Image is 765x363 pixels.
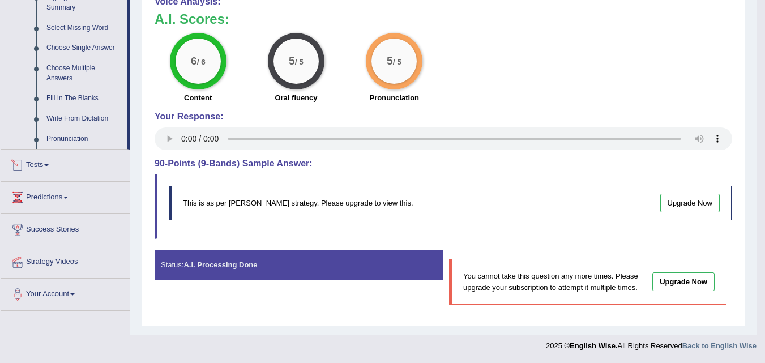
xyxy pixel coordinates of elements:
[295,58,304,66] small: / 5
[41,109,127,129] a: Write From Dictation
[155,112,732,122] h4: Your Response:
[1,182,130,210] a: Predictions
[183,260,257,269] strong: A.I. Processing Done
[41,129,127,150] a: Pronunciation
[41,88,127,109] a: Fill In The Blanks
[289,55,295,67] big: 5
[41,18,127,39] a: Select Missing Word
[155,11,229,27] b: A.I. Scores:
[463,271,652,292] p: You cannot take this question any more times. Please upgrade your subscription to attempt it mult...
[370,92,419,103] label: Pronunciation
[652,272,715,291] a: Upgrade Now
[275,92,317,103] label: Oral fluency
[570,341,617,350] strong: English Wise.
[1,150,130,178] a: Tests
[393,58,401,66] small: / 5
[169,186,732,220] div: This is as per [PERSON_NAME] strategy. Please upgrade to view this.
[1,214,130,242] a: Success Stories
[546,335,757,351] div: 2025 © All Rights Reserved
[41,58,127,88] a: Choose Multiple Answers
[184,92,212,103] label: Content
[155,250,443,279] div: Status:
[387,55,393,67] big: 5
[1,279,130,307] a: Your Account
[660,194,720,212] a: Upgrade Now
[196,58,205,66] small: / 6
[1,246,130,275] a: Strategy Videos
[191,55,197,67] big: 6
[41,38,127,58] a: Choose Single Answer
[682,341,757,350] a: Back to English Wise
[155,159,732,169] h4: 90-Points (9-Bands) Sample Answer:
